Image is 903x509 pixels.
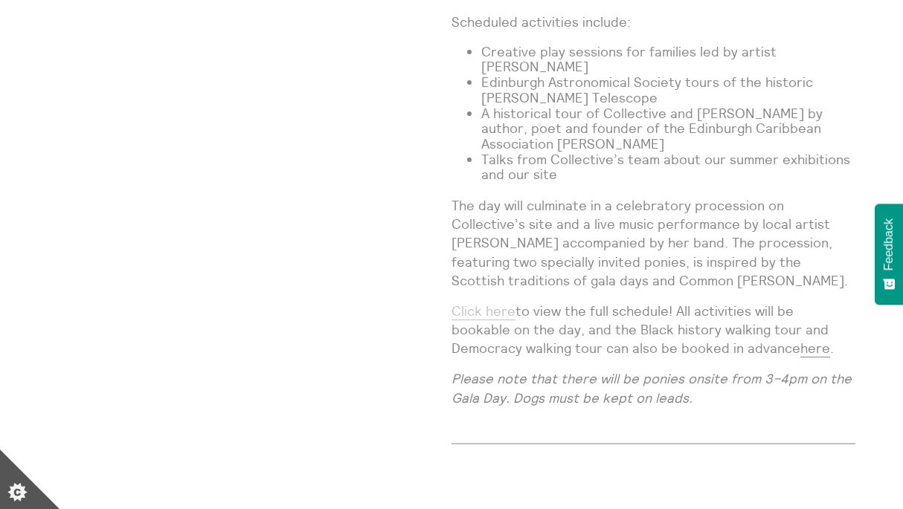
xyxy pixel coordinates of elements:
[481,152,855,183] li: Talks from Collective’s team about our summer exhibitions and our site
[452,302,515,320] a: Click here
[452,196,855,290] p: The day will culminate in a celebratory procession on Collective’s site and a live music performa...
[800,340,830,357] a: here
[452,370,852,406] em: Please note that there will be ponies onsite from 3–4pm on the Gala Day. Dogs must be kept on leads.
[452,302,855,358] p: to view the full schedule! All activities will be bookable on the day, and the Black history walk...
[882,218,896,270] span: Feedback
[875,204,903,305] button: Feedback - Show survey
[481,106,855,152] li: A historical tour of Collective and [PERSON_NAME] by author, poet and founder of the Edinburgh Ca...
[452,13,855,31] p: Scheduled activities include:
[481,75,855,106] li: Edinburgh Astronomical Society tours of the historic [PERSON_NAME] Telescope
[481,45,855,75] li: Creative play sessions for families led by artist [PERSON_NAME]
